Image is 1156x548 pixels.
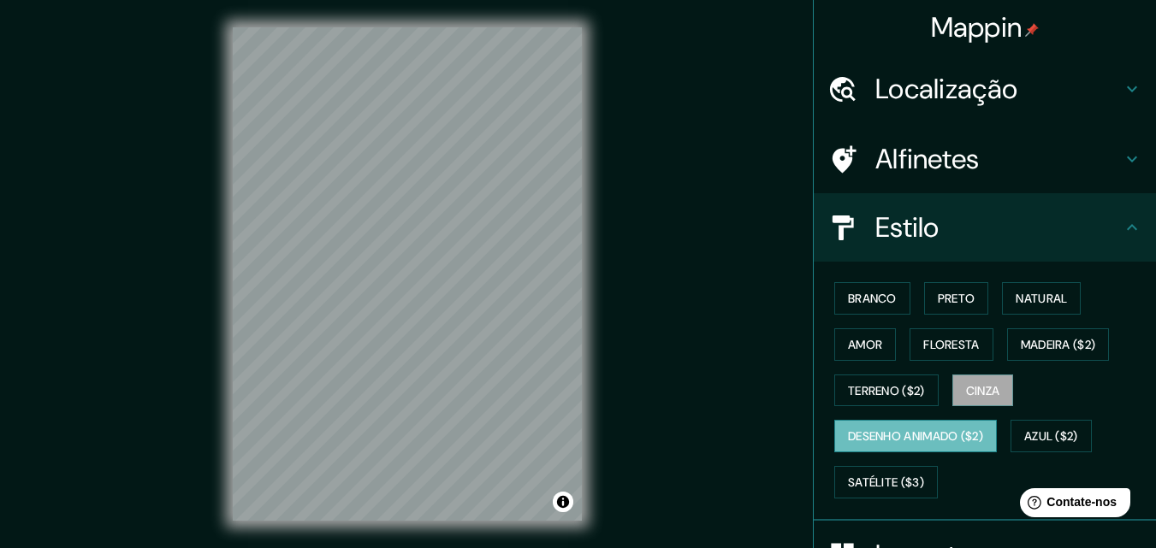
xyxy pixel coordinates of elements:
button: Preto [924,282,989,315]
button: Floresta [910,328,993,361]
div: Alfinetes [814,125,1156,193]
font: Amor [848,337,882,352]
div: Localização [814,55,1156,123]
button: Satélite ($3) [834,466,938,498]
font: Estilo [875,209,940,245]
button: Branco [834,282,910,315]
button: Terreno ($2) [834,374,939,407]
canvas: Mapa [233,27,582,521]
font: Azul ($2) [1024,429,1078,445]
button: Azul ($2) [1011,420,1092,452]
button: Desenho animado ($2) [834,420,997,452]
font: Alfinetes [875,141,980,177]
font: Terreno ($2) [848,383,925,398]
button: Alternar atribuição [553,492,573,512]
font: Desenho animado ($2) [848,429,983,445]
font: Cinza [966,383,1000,398]
font: Natural [1016,291,1067,306]
button: Amor [834,328,896,361]
font: Preto [938,291,975,306]
iframe: Iniciador de widget de ajuda [1004,481,1137,529]
button: Madeira ($2) [1007,328,1110,361]
font: Branco [848,291,897,306]
font: Satélite ($3) [848,474,924,490]
img: pin-icon.png [1025,23,1039,37]
font: Madeira ($2) [1021,337,1096,352]
div: Estilo [814,193,1156,262]
font: Localização [875,71,1017,107]
button: Cinza [952,374,1014,407]
button: Natural [1002,282,1081,315]
font: Floresta [923,337,979,352]
font: Mappin [931,9,1023,45]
